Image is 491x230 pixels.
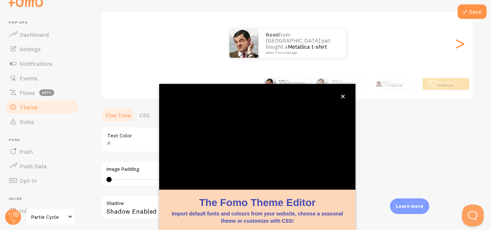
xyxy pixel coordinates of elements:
iframe: Help Scout Beacon - Open [462,205,484,226]
a: Settings [4,42,79,56]
p: from [GEOGRAPHIC_DATA] just bought a [279,79,308,88]
div: Shadow Enabled [101,195,319,222]
a: Flows beta [4,85,79,100]
a: Metallica t-shirt [288,43,327,50]
span: Pop-ups [9,20,79,25]
span: Notifications [20,60,53,67]
button: close, [339,93,347,100]
span: Opt-In [20,177,37,184]
img: Fomo [265,78,276,90]
a: Dashboard [4,27,79,42]
h1: The Fomo Theme Editor [168,195,347,210]
p: from [GEOGRAPHIC_DATA] just bought a [383,80,407,88]
span: Push Data [20,162,47,170]
p: from [GEOGRAPHIC_DATA] just bought a [266,32,338,55]
a: Partie Cycle [26,208,75,226]
img: Fomo [376,81,382,87]
a: Rules [4,114,79,129]
div: Learn more [390,198,429,214]
a: Metallica t-shirt [341,84,356,87]
a: Metallica t-shirt [437,84,453,87]
a: Notifications [4,56,79,71]
a: CSS [135,108,154,122]
strong: Remi [428,79,434,82]
small: about 4 minutes ago [266,51,336,55]
span: Inline [9,197,79,201]
a: Push [4,144,79,159]
button: Save [458,4,487,19]
a: Events [4,71,79,85]
small: about 4 minutes ago [332,87,362,88]
span: Inline [20,207,34,214]
a: Metallica t-shirt [390,85,403,87]
strong: Remi [266,31,279,38]
a: Push Data [4,159,79,173]
a: Opt-In [4,173,79,188]
span: Push [20,148,33,155]
span: Settings [20,45,41,53]
strong: Remi [332,79,337,82]
a: Theme [4,100,79,114]
strong: Remi [279,79,284,82]
div: Next slide [455,17,464,69]
a: Inline [4,203,79,218]
label: Image Padding [106,166,314,173]
span: Theme [20,104,38,111]
p: from [GEOGRAPHIC_DATA] just bought a [332,79,362,88]
span: Rules [20,118,34,125]
span: Partie Cycle [31,213,66,221]
img: Fomo [229,29,258,58]
span: Push [9,138,79,142]
p: Learn more [396,203,423,210]
strong: Remi [383,81,388,83]
span: beta [39,89,54,96]
a: Fine Tune [101,108,135,122]
small: about 4 minutes ago [428,87,457,88]
img: Fomo [316,78,327,90]
span: Events [20,74,37,82]
p: Import default fonts and colours from your website, choose a seasonal theme or customize with CSS! [168,210,347,225]
span: Dashboard [20,31,49,38]
span: Flows [20,89,35,96]
p: from [GEOGRAPHIC_DATA] just bought a [428,79,458,88]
